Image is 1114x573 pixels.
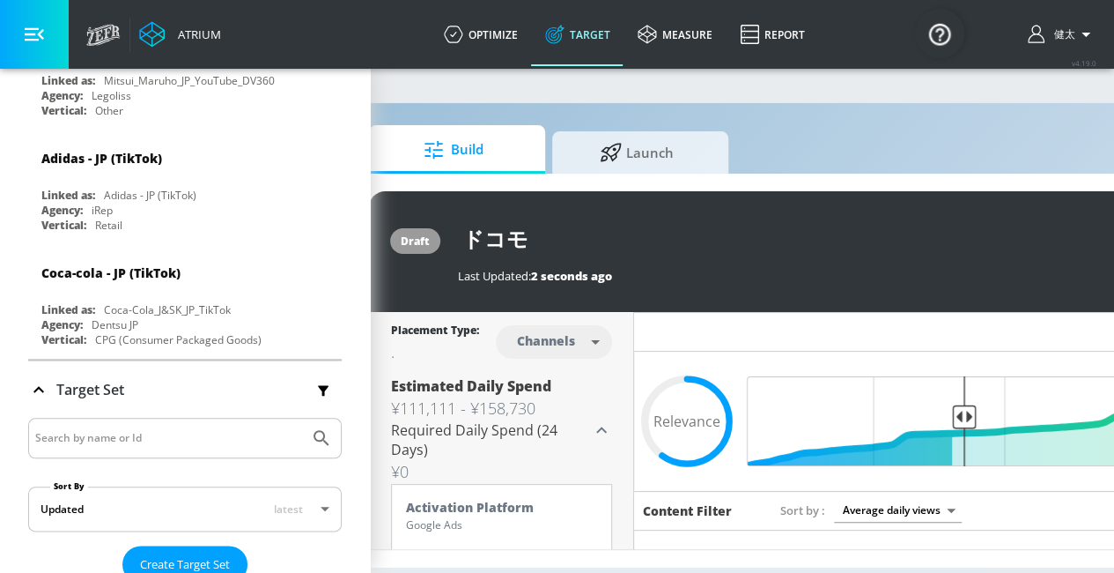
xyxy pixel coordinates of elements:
div: Other [95,103,123,118]
div: Updated [41,502,84,517]
div: Linked as: [41,73,95,88]
div: Estimated Daily Spend¥111,111 - ¥158,730Required Daily Spend (24 Days)¥0 [391,376,612,484]
a: optimize [430,3,531,66]
strong: Gender [534,548,580,565]
div: Vertical: [41,103,86,118]
span: login as: kenta.kurishima@mbk-digital.co.jp [1047,27,1075,42]
p: Google Ads [406,516,462,534]
div: Coca-cola - JP (TikTok)Linked as:Coca-Cola_J&SK_JP_TikTokAgency:Dentsu JPVertical:CPG (Consumer P... [28,251,342,352]
div: Mitsui_Maruho_JP_YouTube_DV360 [104,73,275,88]
div: Dentsu JP [92,317,138,332]
div: Coca-Cola_J&SK_JP_TikTok [104,302,231,317]
span: Launch [570,131,704,174]
div: Linked as: [41,302,95,317]
div: Channels [508,333,584,348]
div: Vertical: [41,218,86,233]
span: Required Daily Spend (24 Days) [391,420,557,459]
div: draft [401,234,430,249]
a: Target [531,3,623,66]
div: Vertical: [41,332,86,347]
input: Search by name or Id [35,427,302,450]
strong: Age [406,548,430,565]
div: Adidas - JP (TikTok) [104,188,196,203]
div: iRep [92,203,113,218]
div: Agency: [41,88,83,103]
div: Legoliss [92,88,131,103]
div: Agency: [41,203,83,218]
div: Linked as: [41,188,95,203]
a: measure [623,3,726,66]
span: latest [274,502,303,517]
div: Coca-cola - JP (TikTok) [41,264,181,281]
div: Linked as:Mitsui_Maruho_JP_YouTube_DV360Agency:LegolissVertical:Other [28,22,342,123]
div: Adidas - JP (TikTok)Linked as:Adidas - JP (TikTok)Agency:iRepVertical:Retail [28,137,342,237]
button: Open Resource Center [915,9,964,58]
span: Relevance [653,414,720,428]
h4: ¥0 [391,459,591,484]
div: Agency: [41,317,83,332]
div: Target Set [28,361,342,419]
span: v 4.19.0 [1072,58,1096,68]
strong: Activation Platform [406,499,534,516]
div: Atrium [171,26,221,42]
div: CPG (Consumer Packaged Goods) [95,332,262,347]
div: Adidas - JP (TikTok) [41,150,162,167]
div: Average daily views [834,498,962,522]
p: Target Set [56,380,124,399]
span: Build [387,129,520,171]
h3: ¥111,111 - ¥158,730 [391,396,591,420]
div: Placement Type: [391,323,479,341]
span: 2 seconds ago [531,268,612,284]
span: Sort by [780,502,825,518]
span: Estimated Daily Spend [391,376,551,396]
h6: Content Filter [643,502,732,519]
strong: Devices [469,548,520,565]
button: 健太 [1028,24,1096,45]
label: Sort By [50,480,88,492]
a: Report [726,3,818,66]
div: Retail [95,218,122,233]
a: Atrium [139,21,221,48]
